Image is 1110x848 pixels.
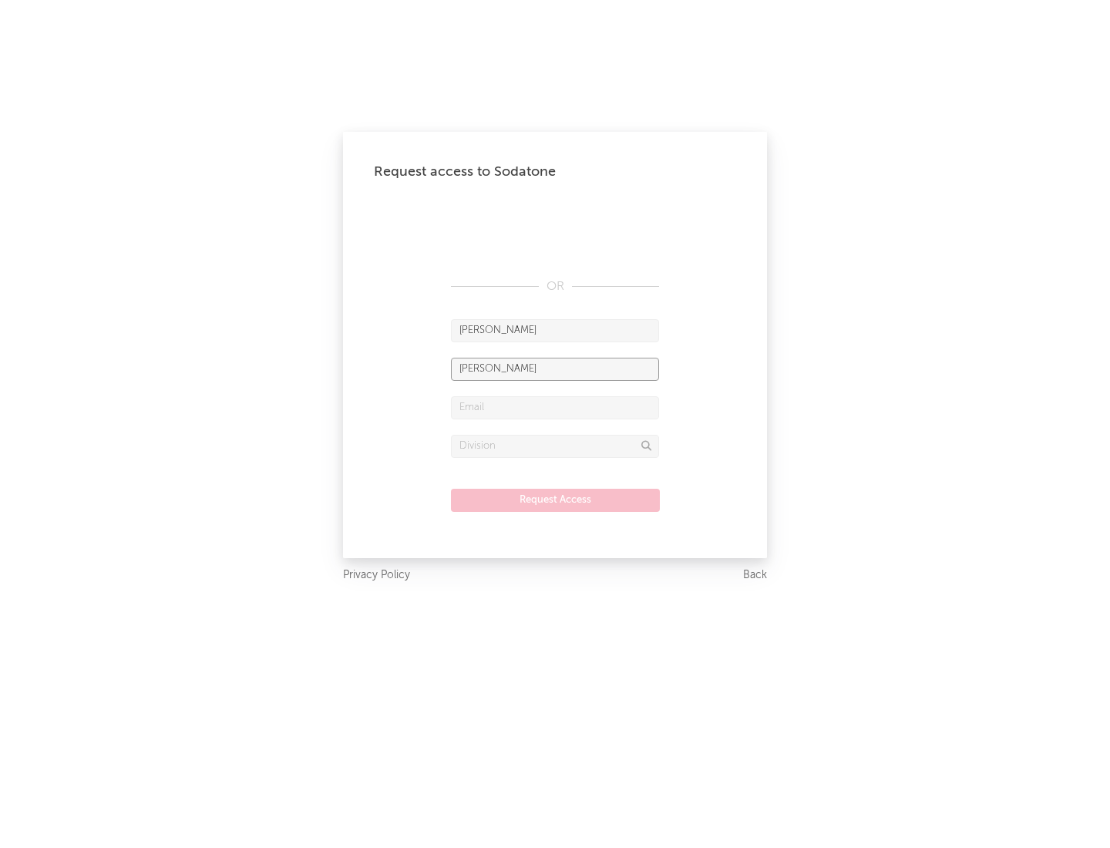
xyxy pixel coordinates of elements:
[451,319,659,342] input: First Name
[451,396,659,419] input: Email
[451,435,659,458] input: Division
[451,278,659,296] div: OR
[451,489,660,512] button: Request Access
[451,358,659,381] input: Last Name
[374,163,736,181] div: Request access to Sodatone
[343,566,410,585] a: Privacy Policy
[743,566,767,585] a: Back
